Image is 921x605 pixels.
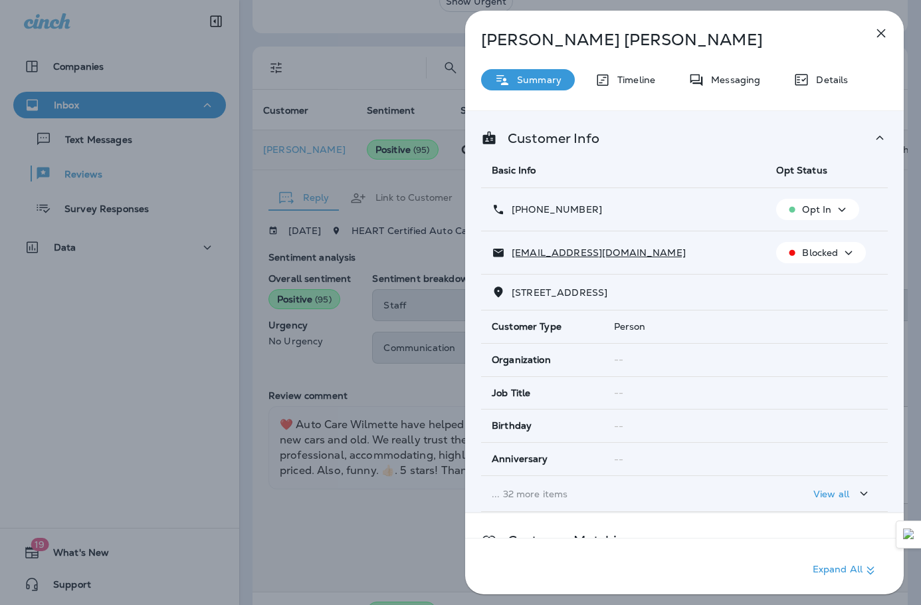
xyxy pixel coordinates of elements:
[492,321,562,332] span: Customer Type
[808,481,877,506] button: View all
[510,74,562,85] p: Summary
[505,204,602,215] p: [PHONE_NUMBER]
[704,74,760,85] p: Messaging
[481,31,844,49] p: [PERSON_NAME] [PERSON_NAME]
[809,74,848,85] p: Details
[492,164,536,176] span: Basic Info
[492,388,530,399] span: Job Title
[807,558,884,582] button: Expand All
[776,242,866,263] button: Blocked
[505,247,686,258] p: [EMAIL_ADDRESS][DOMAIN_NAME]
[492,453,548,465] span: Anniversary
[497,535,633,546] p: Customer Matching
[802,247,838,258] p: Blocked
[614,453,623,465] span: --
[813,489,849,499] p: View all
[614,420,623,432] span: --
[903,529,915,541] img: Detect Auto
[776,164,827,176] span: Opt Status
[614,320,646,332] span: Person
[802,204,831,215] p: Opt In
[492,354,551,366] span: Organization
[614,387,623,399] span: --
[813,562,878,578] p: Expand All
[512,287,607,299] span: [STREET_ADDRESS]
[611,74,655,85] p: Timeline
[492,420,532,431] span: Birthday
[614,354,623,366] span: --
[776,199,859,220] button: Opt In
[497,133,599,144] p: Customer Info
[492,489,755,499] p: ... 32 more items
